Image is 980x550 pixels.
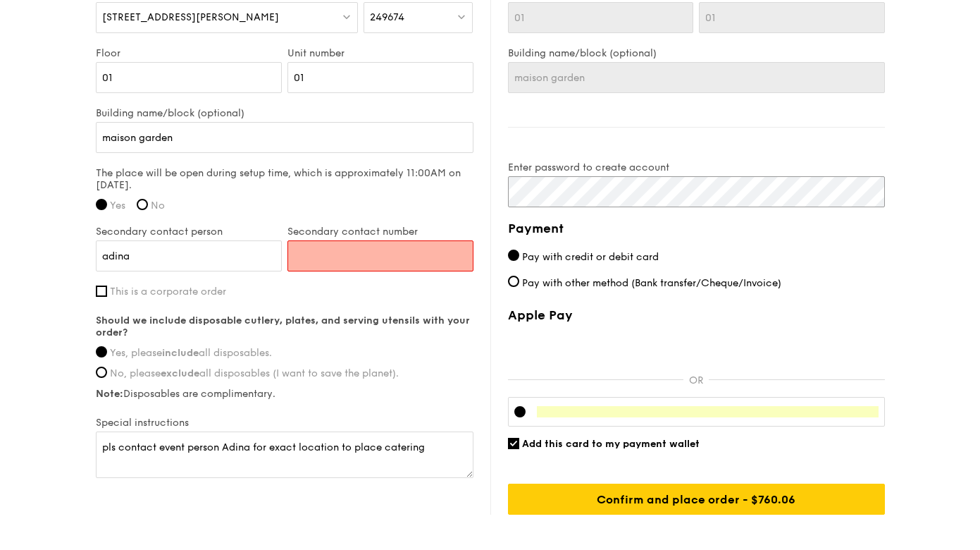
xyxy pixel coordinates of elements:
[161,367,199,379] strong: exclude
[683,374,709,386] p: OR
[508,484,885,515] input: Confirm and place order - $760.06
[110,347,272,359] span: Yes, please all disposables.
[96,367,107,378] input: No, pleaseexcludeall disposables (I want to save the planet).
[102,11,279,23] span: [STREET_ADDRESS][PERSON_NAME]
[110,367,399,379] span: No, please all disposables (I want to save the planet).
[110,286,226,298] span: This is a corporate order
[287,47,473,59] label: Unit number
[457,11,466,22] img: icon-dropdown.fa26e9f9.svg
[96,47,282,59] label: Floor
[110,200,125,212] span: Yes
[96,314,470,338] strong: Should we include disposable cutlery, plates, and serving utensils with your order?
[522,438,700,450] span: Add this card to my payment wallet
[96,286,107,297] input: This is a corporate order
[151,200,165,212] span: No
[508,307,885,323] label: Apple Pay
[96,417,473,429] label: Special instructions
[508,250,519,261] input: Pay with credit or debit card
[287,226,473,238] label: Secondary contact number
[537,406,879,417] iframe: Secure card payment input frame
[508,331,885,362] iframe: Secure payment button frame
[522,277,781,289] span: Pay with other method (Bank transfer/Cheque/Invoice)
[370,11,404,23] span: 249674
[137,199,148,210] input: No
[96,346,107,357] input: Yes, pleaseincludeall disposables.
[522,251,659,263] span: Pay with credit or debit card
[162,347,199,359] strong: include
[96,107,473,119] label: Building name/block (optional)
[508,219,885,238] h4: Payment
[96,388,123,400] strong: Note:
[96,167,473,191] label: The place will be open during setup time, which is approximately 11:00AM on [DATE].
[508,161,885,173] label: Enter password to create account
[508,276,519,287] input: Pay with other method (Bank transfer/Cheque/Invoice)
[96,388,473,400] label: Disposables are complimentary.
[96,199,107,210] input: Yes
[508,47,885,59] label: Building name/block (optional)
[96,226,282,238] label: Secondary contact person
[342,11,352,22] img: icon-dropdown.fa26e9f9.svg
